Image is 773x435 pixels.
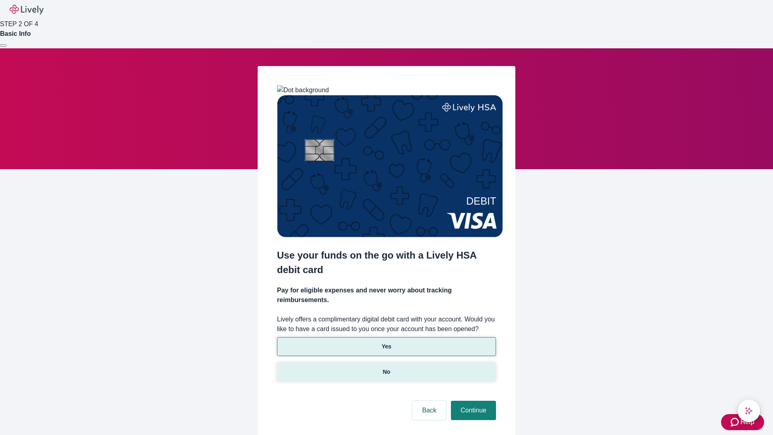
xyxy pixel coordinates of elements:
[277,85,329,95] img: Dot background
[277,337,496,356] button: Yes
[451,401,496,420] button: Continue
[740,417,754,427] span: Help
[277,286,496,305] h4: Pay for eligible expenses and never worry about tracking reimbursements.
[738,400,760,422] button: chat
[745,407,753,415] svg: Lively AI Assistant
[721,414,764,430] button: Zendesk support iconHelp
[10,5,43,14] img: Lively
[277,315,496,334] label: Lively offers a complimentary digital debit card with your account. Would you like to have a card...
[731,417,740,427] svg: Zendesk support icon
[277,95,503,237] img: Debit card
[382,342,391,351] p: Yes
[412,401,446,420] button: Back
[277,248,496,277] h2: Use your funds on the go with a Lively HSA debit card
[277,362,496,381] button: No
[383,368,391,376] p: No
